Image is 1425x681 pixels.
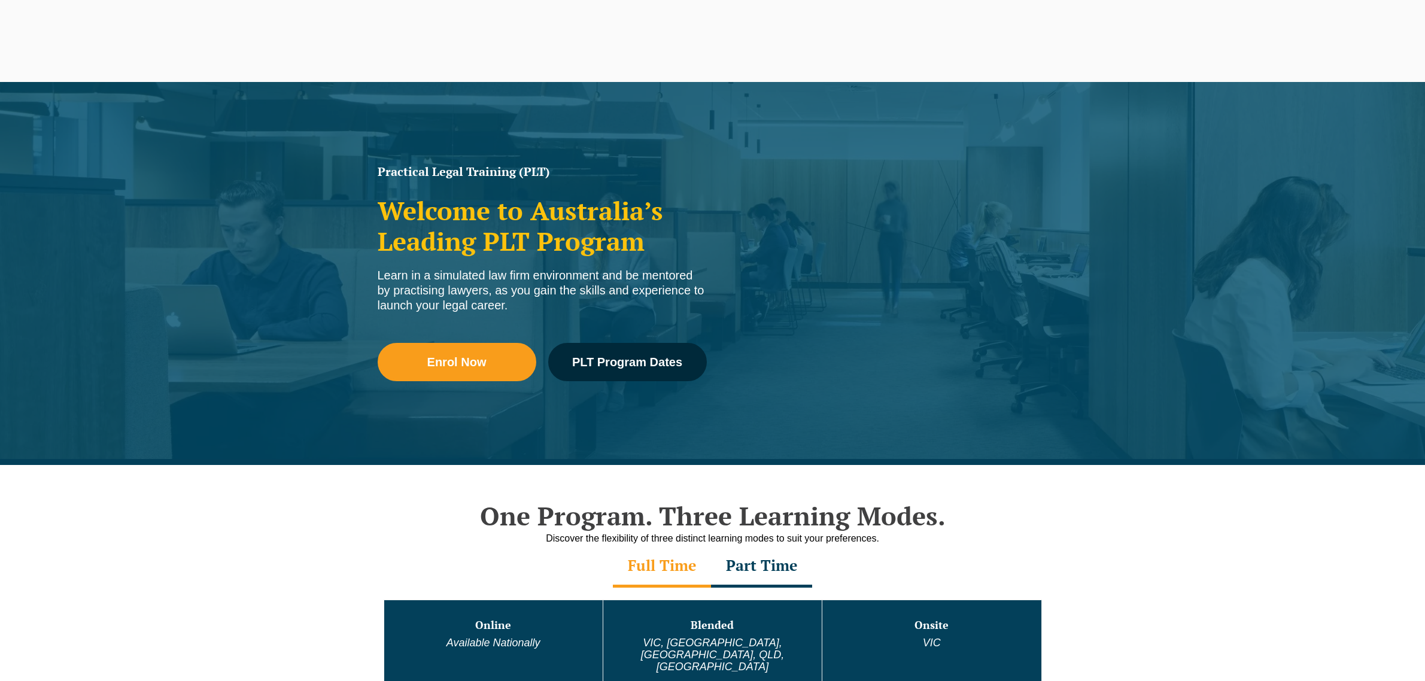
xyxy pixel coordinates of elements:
h3: Online [385,619,601,631]
h2: One Program. Three Learning Modes. [372,501,1054,531]
a: PLT Program Dates [548,343,707,381]
h3: Onsite [824,619,1040,631]
em: VIC [923,637,941,649]
em: VIC, [GEOGRAPHIC_DATA], [GEOGRAPHIC_DATA], QLD, [GEOGRAPHIC_DATA] [641,637,784,673]
div: Learn in a simulated law firm environment and be mentored by practising lawyers, as you gain the ... [378,268,707,313]
div: Part Time [711,546,812,588]
a: Enrol Now [378,343,536,381]
span: Enrol Now [427,356,487,368]
h3: Blended [604,619,821,631]
h2: Welcome to Australia’s Leading PLT Program [378,196,707,256]
div: Discover the flexibility of three distinct learning modes to suit your preferences. [372,531,1054,546]
em: Available Nationally [446,637,540,649]
span: PLT Program Dates [572,356,682,368]
h1: Practical Legal Training (PLT) [378,166,707,178]
div: Full Time [613,546,711,588]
